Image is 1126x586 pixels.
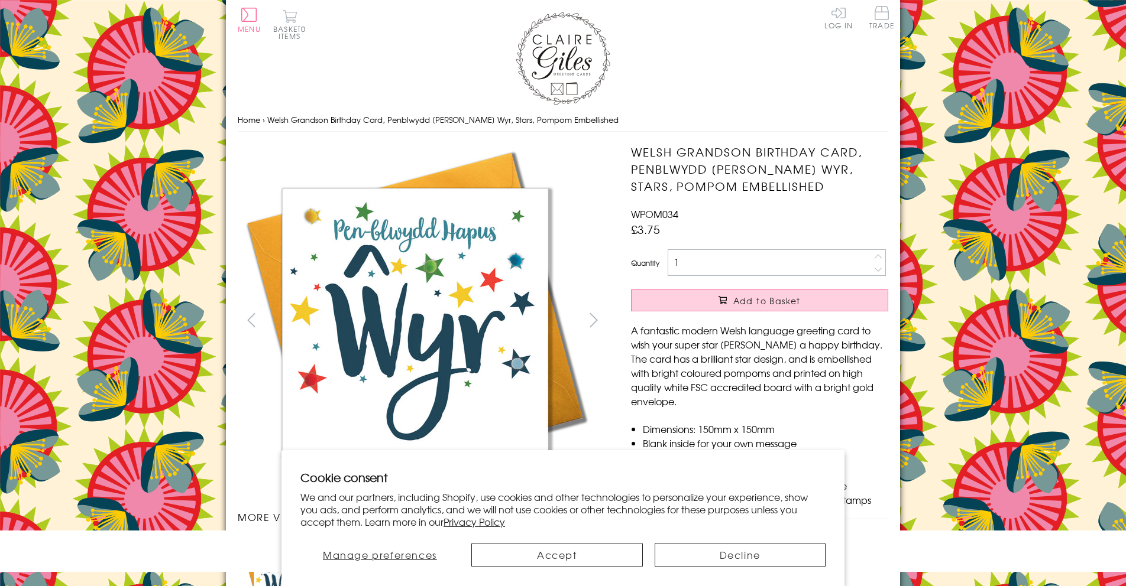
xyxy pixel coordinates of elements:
[238,24,261,34] span: Menu
[300,469,826,486] h2: Cookie consent
[643,436,888,450] li: Blank inside for your own message
[631,323,888,408] p: A fantastic modern Welsh language greeting card to wish your super star [PERSON_NAME] a happy bir...
[869,6,894,31] a: Trade
[733,295,801,307] span: Add to Basket
[238,307,264,333] button: prev
[238,510,607,524] h3: More views
[238,8,261,32] button: Menu
[238,108,888,132] nav: breadcrumbs
[323,548,437,562] span: Manage preferences
[631,258,659,268] label: Quantity
[238,114,260,125] a: Home
[631,144,888,194] h1: Welsh Grandson Birthday Card, Penblwydd [PERSON_NAME] Wyr, Stars, Pompom Embellished
[279,24,306,41] span: 0 items
[869,6,894,29] span: Trade
[238,144,593,498] img: Welsh Grandson Birthday Card, Penblwydd Hapus Wyr, Stars, Pompom Embellished
[631,207,678,221] span: WPOM034
[631,221,660,237] span: £3.75
[300,491,826,528] p: We and our partners, including Shopify, use cookies and other technologies to personalize your ex...
[581,307,607,333] button: next
[273,9,306,40] button: Basket0 items
[643,422,888,436] li: Dimensions: 150mm x 150mm
[516,12,610,105] img: Claire Giles Greetings Cards
[263,114,265,125] span: ›
[824,6,853,29] a: Log In
[267,114,619,125] span: Welsh Grandson Birthday Card, Penblwydd [PERSON_NAME] Wyr, Stars, Pompom Embellished
[300,543,460,567] button: Manage preferences
[631,289,888,311] button: Add to Basket
[471,543,643,567] button: Accept
[444,515,505,529] a: Privacy Policy
[655,543,826,567] button: Decline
